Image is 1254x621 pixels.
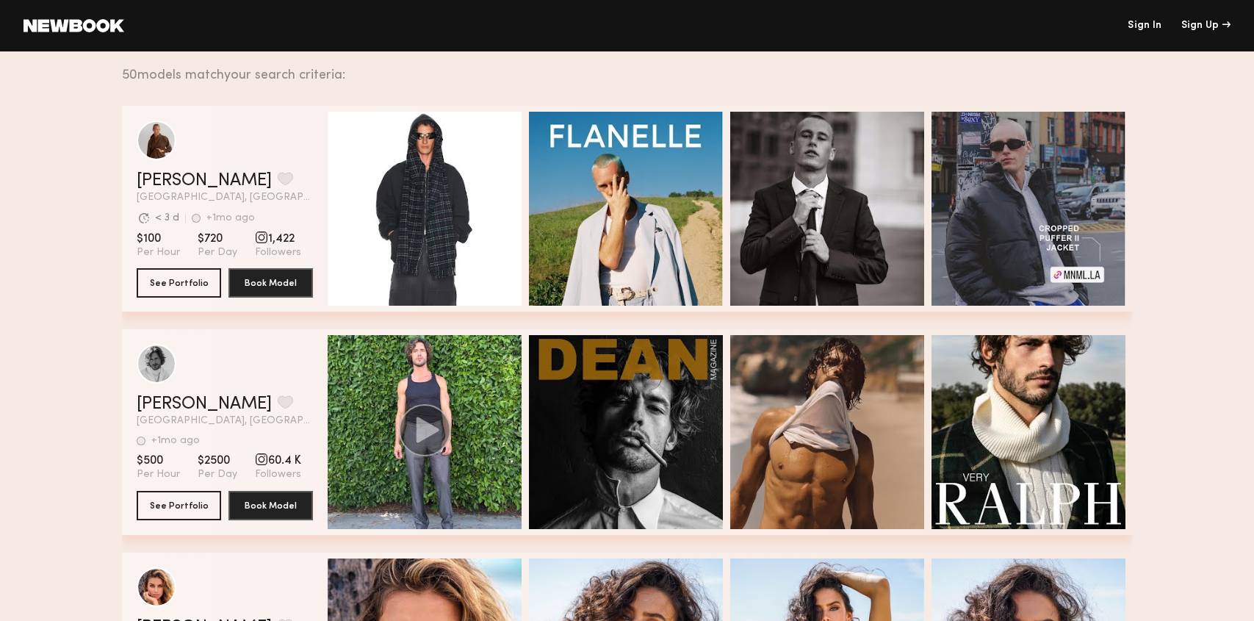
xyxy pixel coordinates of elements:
[137,468,180,481] span: Per Hour
[137,453,180,468] span: $500
[137,231,180,246] span: $100
[255,246,301,259] span: Followers
[155,213,179,223] div: < 3 d
[198,246,237,259] span: Per Day
[151,436,200,446] div: +1mo ago
[255,453,301,468] span: 60.4 K
[137,193,313,203] span: [GEOGRAPHIC_DATA], [GEOGRAPHIC_DATA]
[137,268,221,298] button: See Portfolio
[137,395,272,413] a: [PERSON_NAME]
[137,172,272,190] a: [PERSON_NAME]
[122,51,1120,82] div: 50 models match your search criteria:
[198,453,237,468] span: $2500
[137,246,180,259] span: Per Hour
[255,231,301,246] span: 1,422
[255,468,301,481] span: Followers
[198,468,237,481] span: Per Day
[206,213,255,223] div: +1mo ago
[228,268,313,298] button: Book Model
[198,231,237,246] span: $720
[1181,21,1230,31] div: Sign Up
[137,416,313,426] span: [GEOGRAPHIC_DATA], [GEOGRAPHIC_DATA]
[1128,21,1161,31] a: Sign In
[228,491,313,520] button: Book Model
[137,491,221,520] button: See Portfolio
